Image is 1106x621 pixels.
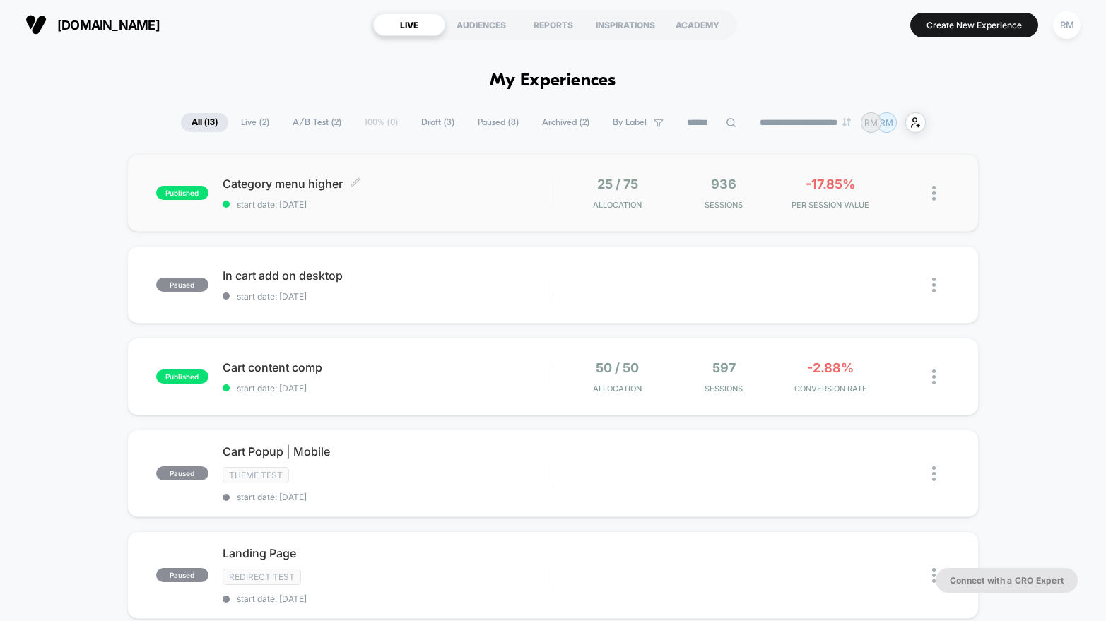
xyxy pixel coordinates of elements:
[596,360,639,375] span: 50 / 50
[674,384,774,394] span: Sessions
[807,360,854,375] span: -2.88%
[156,278,208,292] span: paused
[282,113,352,132] span: A/B Test ( 2 )
[781,384,881,394] span: CONVERSION RATE
[910,13,1038,37] button: Create New Experience
[932,568,936,583] img: close
[806,177,855,191] span: -17.85%
[842,118,851,126] img: end
[593,384,642,394] span: Allocation
[223,291,553,302] span: start date: [DATE]
[1049,11,1085,40] button: RM
[156,568,208,582] span: paused
[1053,11,1081,39] div: RM
[223,199,553,210] span: start date: [DATE]
[711,177,736,191] span: 936
[223,268,553,283] span: In cart add on desktop
[223,467,289,483] span: Theme Test
[181,113,228,132] span: All ( 13 )
[223,360,553,374] span: Cart content comp
[589,13,661,36] div: INSPIRATIONS
[864,117,878,128] p: RM
[21,13,164,36] button: [DOMAIN_NAME]
[597,177,638,191] span: 25 / 75
[156,369,208,384] span: published
[223,492,553,502] span: start date: [DATE]
[467,113,529,132] span: Paused ( 8 )
[411,113,465,132] span: Draft ( 3 )
[936,568,1078,593] button: Connect with a CRO Expert
[613,117,647,128] span: By Label
[712,360,736,375] span: 597
[781,200,881,210] span: PER SESSION VALUE
[156,186,208,200] span: published
[490,71,616,91] h1: My Experiences
[445,13,517,36] div: AUDIENCES
[223,444,553,459] span: Cart Popup | Mobile
[223,546,553,560] span: Landing Page
[156,466,208,480] span: paused
[223,593,553,604] span: start date: [DATE]
[57,18,160,32] span: [DOMAIN_NAME]
[531,113,600,132] span: Archived ( 2 )
[661,13,734,36] div: ACADEMY
[223,569,301,585] span: Redirect Test
[932,278,936,292] img: close
[230,113,280,132] span: Live ( 2 )
[932,186,936,201] img: close
[674,200,774,210] span: Sessions
[223,177,553,191] span: Category menu higher
[932,466,936,481] img: close
[517,13,589,36] div: REPORTS
[593,200,642,210] span: Allocation
[932,369,936,384] img: close
[880,117,893,128] p: RM
[223,383,553,394] span: start date: [DATE]
[373,13,445,36] div: LIVE
[25,14,47,35] img: Visually logo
